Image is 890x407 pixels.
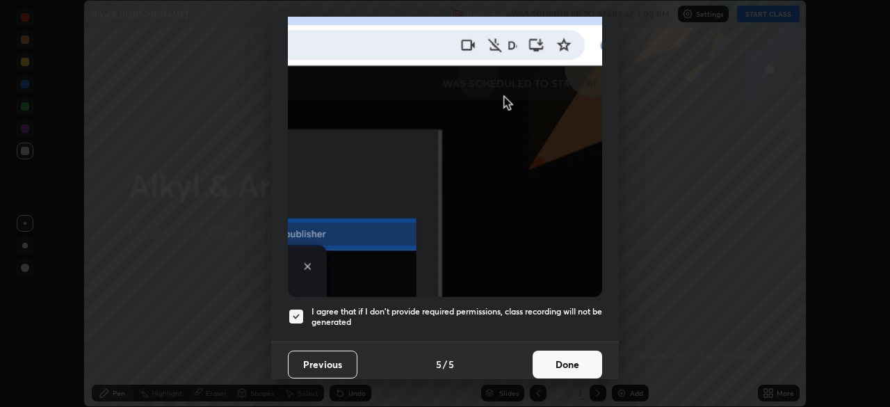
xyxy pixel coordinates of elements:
[288,351,357,378] button: Previous
[448,357,454,372] h4: 5
[533,351,602,378] button: Done
[436,357,442,372] h4: 5
[311,306,602,328] h5: I agree that if I don't provide required permissions, class recording will not be generated
[443,357,447,372] h4: /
